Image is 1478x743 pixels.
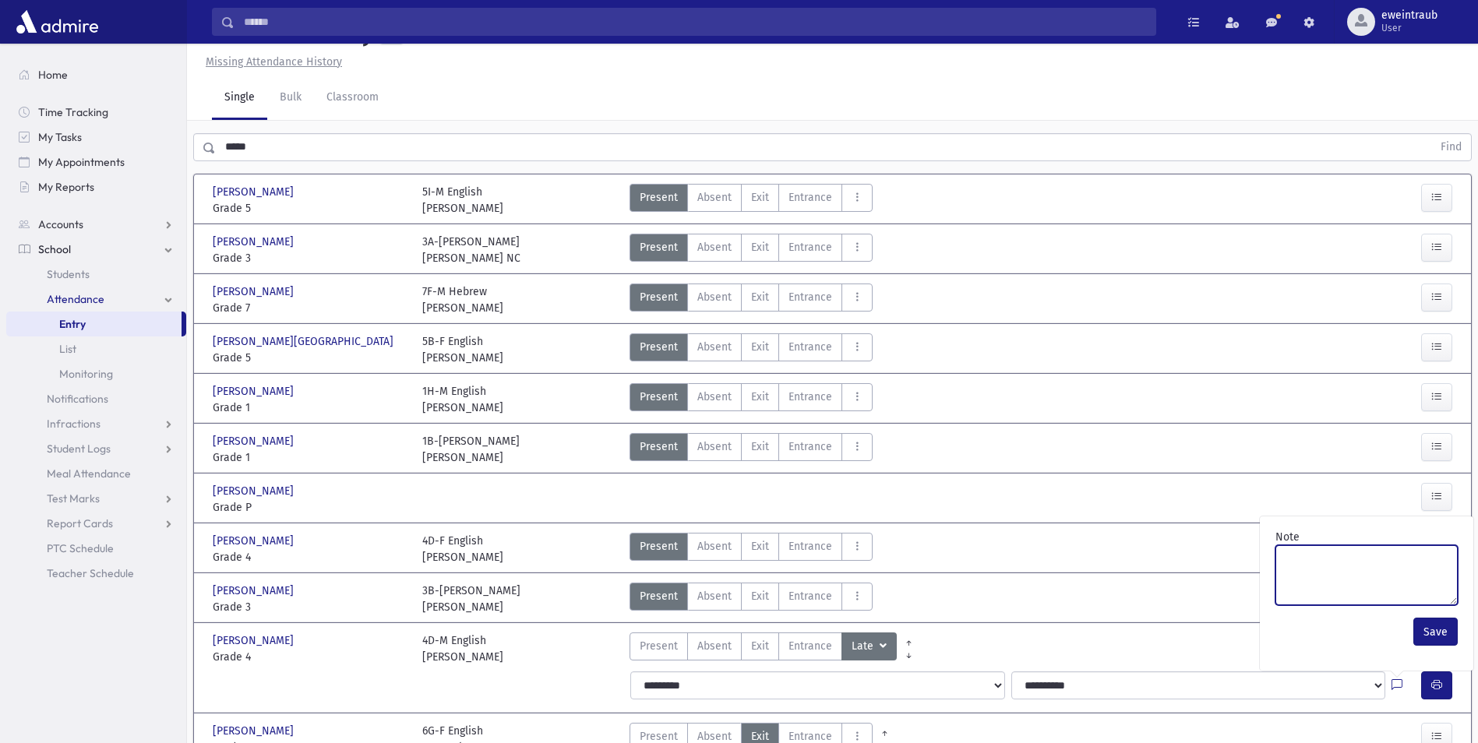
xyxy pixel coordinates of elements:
span: [PERSON_NAME] [213,234,297,250]
span: Present [640,438,678,455]
span: School [38,242,71,256]
div: 3B-[PERSON_NAME] [PERSON_NAME] [422,583,520,615]
div: AttTypes [630,184,873,217]
u: Missing Attendance History [206,55,342,69]
span: Late [852,638,877,655]
span: Entrance [788,538,832,555]
a: Test Marks [6,486,186,511]
span: Present [640,239,678,255]
span: Absent [697,638,732,654]
span: Entrance [788,389,832,405]
span: Entrance [788,638,832,654]
span: [PERSON_NAME][GEOGRAPHIC_DATA] [213,333,397,350]
span: [PERSON_NAME] [213,433,297,449]
span: Absent [697,389,732,405]
span: Exit [751,339,769,355]
span: Exit [751,538,769,555]
span: Grade 7 [213,300,407,316]
span: Exit [751,189,769,206]
a: Entry [6,312,182,336]
span: Test Marks [47,491,100,505]
span: Present [640,538,678,555]
a: List [6,336,186,361]
span: PTC Schedule [47,541,114,555]
a: Infractions [6,411,186,436]
span: Home [38,68,68,82]
span: Absent [697,438,732,455]
span: Entry [59,317,86,331]
a: Time Tracking [6,100,186,125]
span: My Appointments [38,155,125,169]
span: User [1381,22,1437,34]
img: AdmirePro [12,6,102,37]
span: [PERSON_NAME] [213,383,297,400]
a: Notifications [6,386,186,411]
a: Classroom [314,76,391,120]
a: My Appointments [6,150,186,174]
span: Grade 3 [213,250,407,266]
span: Student Logs [47,442,111,456]
span: Infractions [47,417,101,431]
span: eweintraub [1381,9,1437,22]
span: Entrance [788,189,832,206]
span: Entrance [788,239,832,255]
span: Exit [751,588,769,604]
span: Present [640,588,678,604]
a: Teacher Schedule [6,561,186,586]
a: Monitoring [6,361,186,386]
span: Present [640,638,678,654]
span: [PERSON_NAME] [213,533,297,549]
div: 7F-M Hebrew [PERSON_NAME] [422,283,503,316]
span: Exit [751,239,769,255]
span: Grade 1 [213,449,407,466]
span: [PERSON_NAME] [213,723,297,739]
span: Students [47,267,90,281]
input: Search [235,8,1155,36]
div: 4D-F English [PERSON_NAME] [422,533,503,565]
span: List [59,342,76,356]
div: 1B-[PERSON_NAME] [PERSON_NAME] [422,433,520,466]
div: 3A-[PERSON_NAME] [PERSON_NAME] NC [422,234,520,266]
span: Accounts [38,217,83,231]
span: [PERSON_NAME] [213,184,297,200]
div: AttTypes [630,234,873,266]
a: Attendance [6,287,186,312]
a: Missing Attendance History [199,55,342,69]
div: 4D-M English [PERSON_NAME] [422,632,503,665]
div: 5I-M English [PERSON_NAME] [422,184,503,217]
div: AttTypes [630,383,873,416]
span: Grade 3 [213,599,407,615]
span: Absent [697,239,732,255]
span: Grade 5 [213,350,407,366]
span: Entrance [788,289,832,305]
span: Entrance [788,339,832,355]
span: [PERSON_NAME] [213,632,297,649]
a: Home [6,62,186,87]
a: Students [6,262,186,287]
span: My Reports [38,180,94,194]
div: 1H-M English [PERSON_NAME] [422,383,503,416]
span: Attendance [47,292,104,306]
span: [PERSON_NAME] [213,283,297,300]
span: Absent [697,189,732,206]
a: PTC Schedule [6,536,186,561]
span: My Tasks [38,130,82,144]
button: Find [1431,134,1471,160]
span: Exit [751,438,769,455]
span: Entrance [788,438,832,455]
a: Bulk [267,76,314,120]
span: Exit [751,289,769,305]
button: Save [1413,618,1458,646]
span: [PERSON_NAME] [213,483,297,499]
a: My Reports [6,174,186,199]
span: Absent [697,339,732,355]
span: Time Tracking [38,105,108,119]
span: Absent [697,289,732,305]
a: Student Logs [6,436,186,461]
div: AttTypes [630,333,873,366]
span: Absent [697,538,732,555]
span: Grade 1 [213,400,407,416]
span: Exit [751,638,769,654]
span: [PERSON_NAME] [213,583,297,599]
span: Present [640,389,678,405]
